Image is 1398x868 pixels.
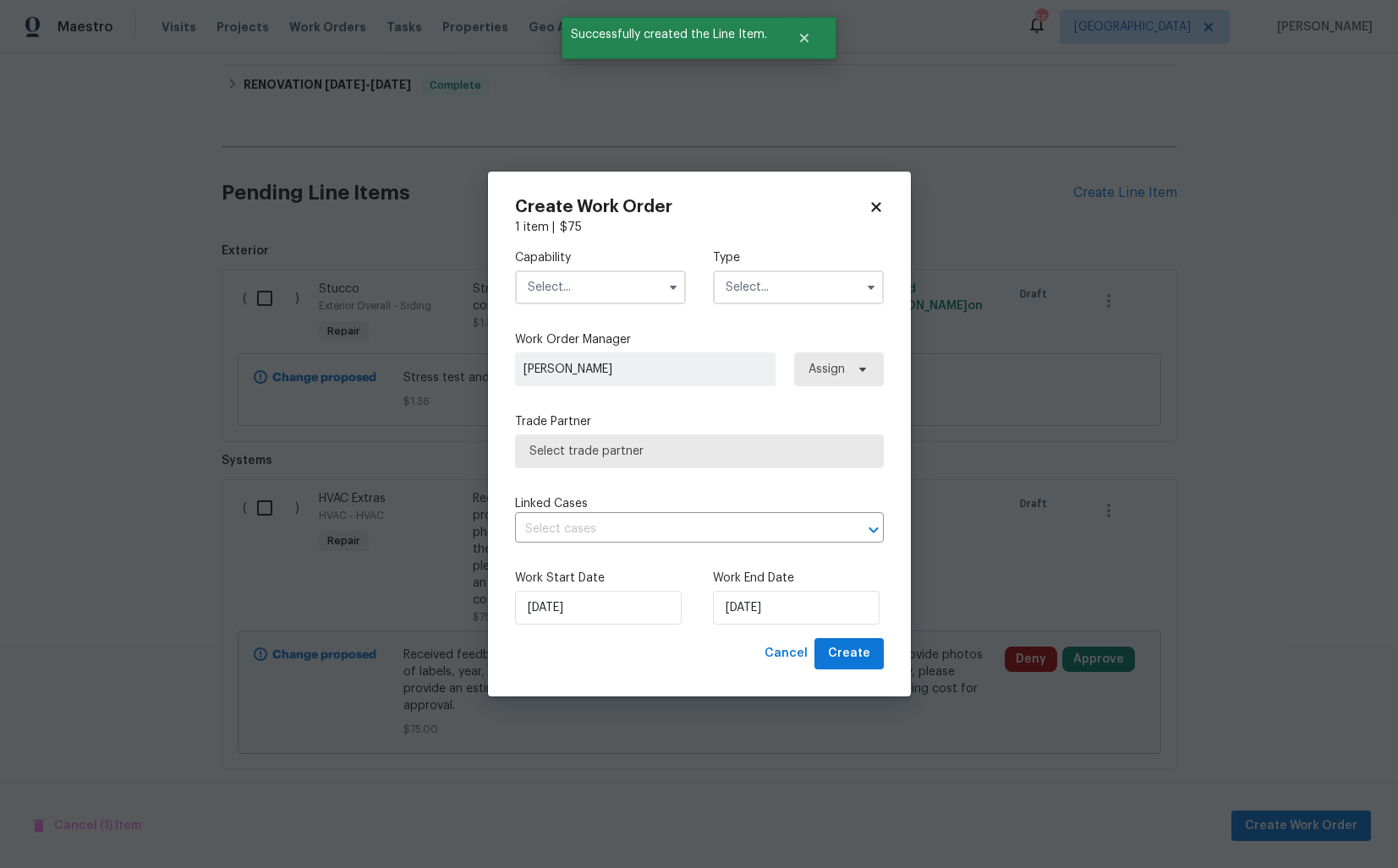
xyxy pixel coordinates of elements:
[713,591,880,625] input: M/D/YYYY
[713,249,884,266] label: Type
[515,199,869,216] h2: Create Work Order
[515,331,884,348] label: Work Order Manager
[814,638,884,669] button: Create
[828,643,870,664] span: Create
[529,443,869,460] span: Select trade partner
[515,591,682,625] input: M/D/YYYY
[776,21,832,55] button: Close
[515,570,686,587] label: Work Start Date
[562,17,776,52] span: Successfully created the Line Item.
[515,413,884,430] label: Trade Partner
[515,270,686,304] input: Select...
[862,518,885,542] button: Open
[515,495,588,512] span: Linked Cases
[515,516,836,543] input: Select cases
[861,277,881,298] button: Show options
[663,277,683,298] button: Show options
[515,249,686,266] label: Capability
[765,643,808,664] span: Cancel
[713,570,884,587] label: Work End Date
[713,270,884,304] input: Select...
[560,221,582,233] span: $ 75
[758,638,814,669] button: Cancel
[515,219,884,236] div: 1 item |
[524,361,767,378] span: [PERSON_NAME]
[809,361,845,378] span: Assign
